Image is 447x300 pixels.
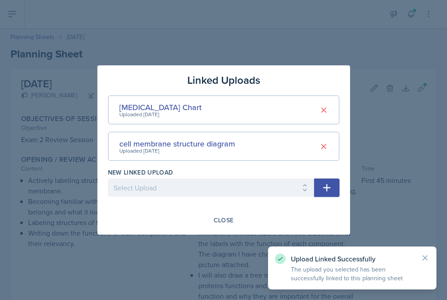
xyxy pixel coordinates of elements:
[208,213,240,228] button: Close
[119,111,202,118] div: Uploaded [DATE]
[108,168,173,177] label: New Linked Upload
[187,72,260,88] h3: Linked Uploads
[119,138,235,150] div: cell membrane structure diagram
[291,254,414,263] p: Upload Linked Successfully
[214,217,234,224] div: Close
[119,147,235,155] div: Uploaded [DATE]
[291,265,414,282] p: The upload you selected has been successfully linked to this planning sheet
[119,101,202,113] div: [MEDICAL_DATA] Chart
